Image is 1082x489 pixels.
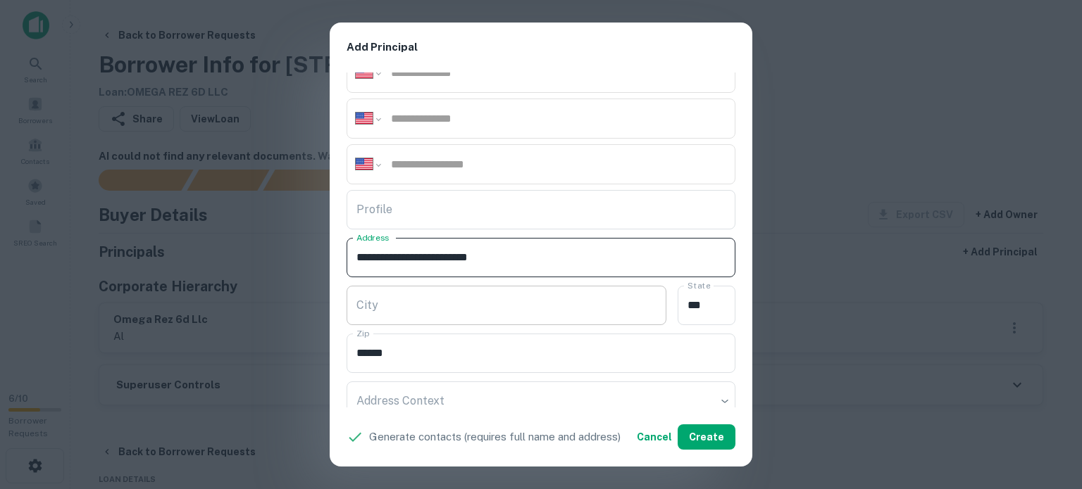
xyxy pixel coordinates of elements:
[356,327,369,339] label: Zip
[678,424,735,450] button: Create
[347,381,735,421] div: ​
[631,424,678,450] button: Cancel
[688,279,710,291] label: State
[330,23,752,72] h2: Add Principal
[369,428,621,445] p: Generate contacts (requires full name and address)
[356,231,389,243] label: Address
[1012,376,1082,444] iframe: Chat Widget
